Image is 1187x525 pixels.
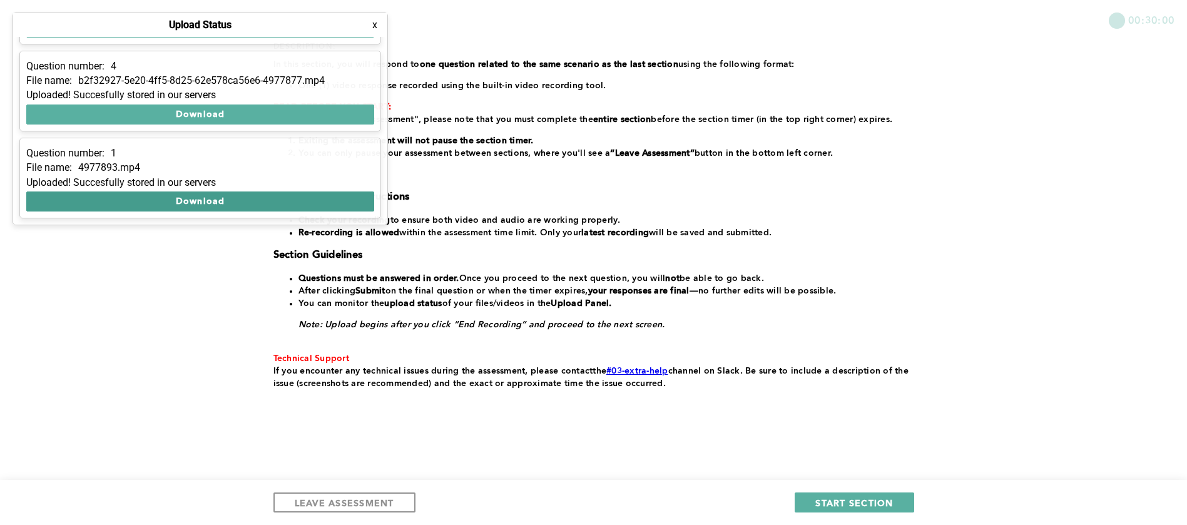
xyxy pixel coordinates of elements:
[420,60,678,69] strong: one question related to the same scenario as the last section
[298,81,606,90] span: One (1) video response recorded using the built-in video recording tool.
[111,148,116,159] p: 1
[298,272,909,285] li: Once you proceed to the next question, you will be able to go back.
[298,227,909,239] li: within the assessment time limit. Only your will be saved and submitted.
[26,104,374,125] button: Download
[273,365,909,390] p: the channel on Slack
[298,320,665,329] em: Note: Upload begins after you click “End Recording” and proceed to the next screen.
[26,191,374,212] button: Download
[26,177,374,188] div: Uploaded! Succesfully stored in our servers
[78,75,325,86] p: b2f32927-5e20-4ff5-8d25-62e578ca56e6-4977877.mp4
[606,367,668,375] a: #03-extra-help
[795,492,914,512] button: START SECTION
[13,13,123,33] button: Show Uploads
[26,75,72,86] p: File name:
[273,191,909,203] h3: Video Response Instructions
[26,61,104,72] p: Question number:
[1128,13,1174,27] span: 00:30:00
[169,19,232,31] h4: Upload Status
[588,287,690,295] strong: your responses are final
[665,274,680,283] strong: not
[273,354,349,363] span: Technical Support
[273,367,912,388] span: . Be sure to include a description of the issue (screenshots are recommended) and the exact or ap...
[26,89,374,101] div: Uploaded! Succesfully stored in our servers
[298,297,909,310] li: You can monitor the of your files/videos in the
[295,497,394,509] span: LEAVE ASSESSMENT
[678,60,795,69] span: using the following format:
[581,228,649,237] strong: latest recording
[111,61,116,72] p: 4
[551,299,611,308] strong: Upload Panel.
[273,249,909,262] h3: Section Guidelines
[78,162,140,173] p: 4977893.mp4
[610,149,695,158] strong: “Leave Assessment”
[369,19,381,31] button: x
[298,285,909,297] li: After clicking on the final question or when the timer expires, —no further edits will be possible.
[273,367,593,375] span: If you encounter any technical issues during the assessment, please contact
[26,162,72,173] p: File name:
[593,115,651,124] strong: entire section
[298,274,459,283] strong: Questions must be answered in order.
[273,113,909,126] p: Once you click "Start Assessment", please note that you must complete the before the section time...
[298,214,909,227] li: to ensure both video and audio are working properly.
[26,148,104,159] p: Question number:
[298,136,534,145] strong: Exiting the assessment will not pause the section timer.
[298,228,400,237] strong: Re-recording is allowed
[384,299,442,308] strong: upload status
[273,492,415,512] button: LEAVE ASSESSMENT
[298,147,909,160] li: You can only pause your assessment between sections, where you'll see a button in the bottom left...
[355,287,385,295] strong: Submit
[815,497,893,509] span: START SECTION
